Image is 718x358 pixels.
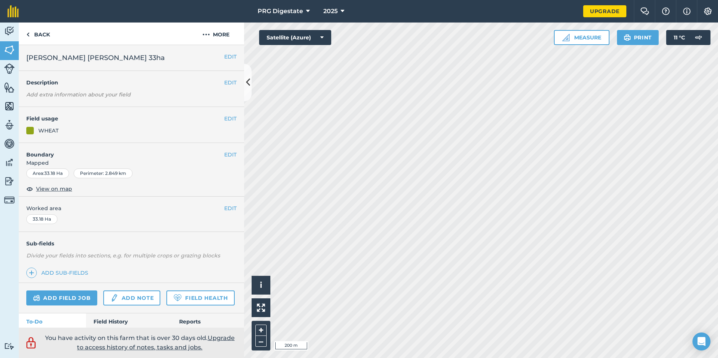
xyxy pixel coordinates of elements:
[86,313,171,330] a: Field History
[4,176,15,187] img: svg+xml;base64,PD94bWwgdmVyc2lvbj0iMS4wIiBlbmNvZGluZz0idXRmLTgiPz4KPCEtLSBHZW5lcmF0b3I6IEFkb2JlIE...
[224,114,237,123] button: EDIT
[224,53,237,61] button: EDIT
[19,143,224,159] h4: Boundary
[259,30,331,45] button: Satellite (Azure)
[166,290,234,305] a: Field Health
[224,150,237,159] button: EDIT
[224,78,237,87] button: EDIT
[33,293,40,302] img: svg+xml;base64,PD94bWwgdmVyc2lvbj0iMS4wIiBlbmNvZGluZz0idXRmLTgiPz4KPCEtLSBHZW5lcmF0b3I6IEFkb2JlIE...
[323,7,338,16] span: 2025
[26,268,91,278] a: Add sub-fields
[661,8,670,15] img: A question mark icon
[255,325,267,336] button: +
[4,138,15,149] img: svg+xml;base64,PD94bWwgdmVyc2lvbj0iMS4wIiBlbmNvZGluZz0idXRmLTgiPz4KPCEtLSBHZW5lcmF0b3I6IEFkb2JlIE...
[4,101,15,112] img: svg+xml;base64,PHN2ZyB4bWxucz0iaHR0cDovL3d3dy53My5vcmcvMjAwMC9zdmciIHdpZHRoPSI1NiIgaGVpZ2h0PSI2MC...
[38,126,59,135] div: WHEAT
[260,280,262,290] span: i
[554,30,609,45] button: Measure
[26,204,237,212] span: Worked area
[19,313,86,330] a: To-Do
[26,252,220,259] em: Divide your fields into sections, e.g. for multiple crops or grazing blocks
[4,26,15,37] img: svg+xml;base64,PD94bWwgdmVyc2lvbj0iMS4wIiBlbmNvZGluZz0idXRmLTgiPz4KPCEtLSBHZW5lcmF0b3I6IEFkb2JlIE...
[255,336,267,347] button: –
[692,332,710,350] div: Open Intercom Messenger
[36,185,72,193] span: View on map
[4,44,15,56] img: svg+xml;base64,PHN2ZyB4bWxucz0iaHR0cDovL3d3dy53My5vcmcvMjAwMC9zdmciIHdpZHRoPSI1NiIgaGVpZ2h0PSI2MC...
[4,157,15,168] img: svg+xml;base64,PD94bWwgdmVyc2lvbj0iMS4wIiBlbmNvZGluZz0idXRmLTgiPz4KPCEtLSBHZW5lcmF0b3I6IEFkb2JlIE...
[4,63,15,74] img: svg+xml;base64,PD94bWwgdmVyc2lvbj0iMS4wIiBlbmNvZGluZz0idXRmLTgiPz4KPCEtLSBHZW5lcmF0b3I6IEFkb2JlIE...
[4,195,15,205] img: svg+xml;base64,PD94bWwgdmVyc2lvbj0iMS4wIiBlbmNvZGluZz0idXRmLTgiPz4KPCEtLSBHZW5lcmF0b3I6IEFkb2JlIE...
[640,8,649,15] img: Two speech bubbles overlapping with the left bubble in the forefront
[258,7,303,16] span: PRG Digestate
[252,276,270,295] button: i
[4,343,15,350] img: svg+xml;base64,PD94bWwgdmVyc2lvbj0iMS4wIiBlbmNvZGluZz0idXRmLTgiPz4KPCEtLSBHZW5lcmF0b3I6IEFkb2JlIE...
[26,30,30,39] img: svg+xml;base64,PHN2ZyB4bWxucz0iaHR0cDovL3d3dy53My5vcmcvMjAwMC9zdmciIHdpZHRoPSI5IiBoZWlnaHQ9IjI0Ii...
[617,30,659,45] button: Print
[26,168,69,178] div: Area : 33.18 Ha
[202,30,210,39] img: svg+xml;base64,PHN2ZyB4bWxucz0iaHR0cDovL3d3dy53My5vcmcvMjAwMC9zdmciIHdpZHRoPSIyMCIgaGVpZ2h0PSIyNC...
[188,23,244,45] button: More
[41,333,238,352] p: You have activity on this farm that is over 30 days old.
[19,159,244,167] span: Mapped
[224,204,237,212] button: EDIT
[26,53,165,63] span: [PERSON_NAME] [PERSON_NAME] 33ha
[583,5,626,17] a: Upgrade
[624,33,631,42] img: svg+xml;base64,PHN2ZyB4bWxucz0iaHR0cDovL3d3dy53My5vcmcvMjAwMC9zdmciIHdpZHRoPSIxOSIgaGVpZ2h0PSIyNC...
[26,114,224,123] h4: Field usage
[26,290,97,305] a: Add field job
[4,82,15,93] img: svg+xml;base64,PHN2ZyB4bWxucz0iaHR0cDovL3d3dy53My5vcmcvMjAwMC9zdmciIHdpZHRoPSI1NiIgaGVpZ2h0PSI2MC...
[172,313,244,330] a: Reports
[666,30,710,45] button: 11 °C
[26,184,72,193] button: View on map
[562,34,570,41] img: Ruler icon
[8,5,19,17] img: fieldmargin Logo
[26,184,33,193] img: svg+xml;base64,PHN2ZyB4bWxucz0iaHR0cDovL3d3dy53My5vcmcvMjAwMC9zdmciIHdpZHRoPSIxOCIgaGVpZ2h0PSIyNC...
[26,214,57,224] div: 33.18 Ha
[29,268,34,277] img: svg+xml;base64,PHN2ZyB4bWxucz0iaHR0cDovL3d3dy53My5vcmcvMjAwMC9zdmciIHdpZHRoPSIxNCIgaGVpZ2h0PSIyNC...
[257,304,265,312] img: Four arrows, one pointing top left, one top right, one bottom right and the last bottom left
[703,8,712,15] img: A cog icon
[19,239,244,248] h4: Sub-fields
[683,7,691,16] img: svg+xml;base64,PHN2ZyB4bWxucz0iaHR0cDovL3d3dy53My5vcmcvMjAwMC9zdmciIHdpZHRoPSIxNyIgaGVpZ2h0PSIxNy...
[74,168,133,178] div: Perimeter : 2.849 km
[26,91,131,98] em: Add extra information about your field
[674,30,685,45] span: 11 ° C
[26,78,237,87] h4: Description
[691,30,706,45] img: svg+xml;base64,PD94bWwgdmVyc2lvbj0iMS4wIiBlbmNvZGluZz0idXRmLTgiPz4KPCEtLSBHZW5lcmF0b3I6IEFkb2JlIE...
[4,119,15,131] img: svg+xml;base64,PD94bWwgdmVyc2lvbj0iMS4wIiBlbmNvZGluZz0idXRmLTgiPz4KPCEtLSBHZW5lcmF0b3I6IEFkb2JlIE...
[110,293,118,302] img: svg+xml;base64,PD94bWwgdmVyc2lvbj0iMS4wIiBlbmNvZGluZz0idXRmLTgiPz4KPCEtLSBHZW5lcmF0b3I6IEFkb2JlIE...
[19,23,57,45] a: Back
[103,290,160,305] a: Add note
[24,336,38,350] img: svg+xml;base64,PD94bWwgdmVyc2lvbj0iMS4wIiBlbmNvZGluZz0idXRmLTgiPz4KPCEtLSBHZW5lcmF0b3I6IEFkb2JlIE...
